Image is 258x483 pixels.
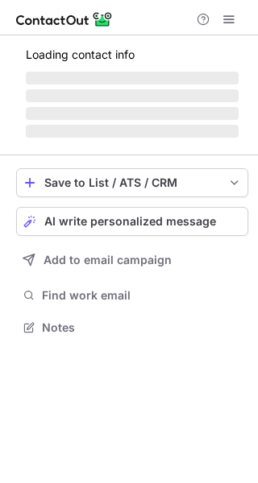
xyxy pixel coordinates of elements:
button: Add to email campaign [16,246,248,275]
span: ‌ [26,107,239,120]
div: Save to List / ATS / CRM [44,176,220,189]
span: ‌ [26,125,239,138]
span: AI write personalized message [44,215,216,228]
img: ContactOut v5.3.10 [16,10,113,29]
span: Add to email campaign [44,254,172,266]
button: save-profile-one-click [16,168,248,197]
button: Notes [16,316,248,339]
span: ‌ [26,72,239,85]
span: Notes [42,320,242,335]
button: Find work email [16,284,248,307]
span: Find work email [42,288,242,303]
p: Loading contact info [26,48,239,61]
button: AI write personalized message [16,207,248,236]
span: ‌ [26,89,239,102]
